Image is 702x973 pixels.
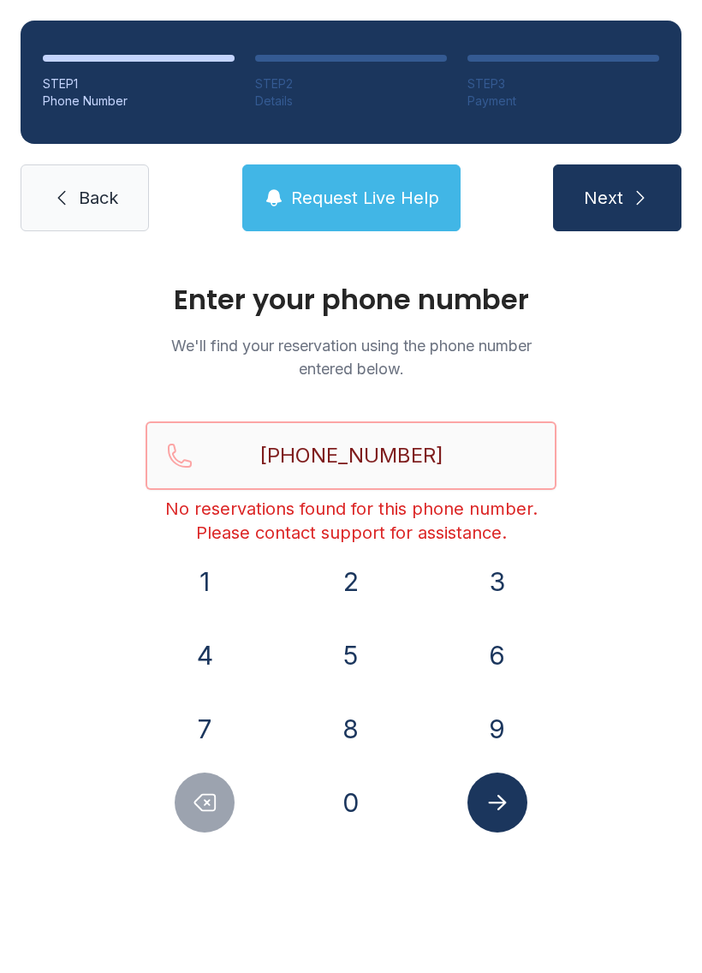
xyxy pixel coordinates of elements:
button: 0 [321,773,381,833]
span: Next [584,186,623,210]
h1: Enter your phone number [146,286,556,313]
div: STEP 1 [43,75,235,93]
button: 5 [321,625,381,685]
button: 6 [467,625,527,685]
div: Details [255,93,447,110]
button: 4 [175,625,235,685]
button: 2 [321,552,381,612]
p: We'll find your reservation using the phone number entered below. [146,334,556,380]
span: Back [79,186,118,210]
div: Phone Number [43,93,235,110]
div: STEP 2 [255,75,447,93]
button: 1 [175,552,235,612]
button: 9 [467,699,527,759]
div: Payment [467,93,659,110]
button: 3 [467,552,527,612]
div: STEP 3 [467,75,659,93]
span: Request Live Help [291,186,439,210]
div: No reservations found for this phone number. Please contact support for assistance. [146,497,556,545]
button: Submit lookup form [467,773,527,833]
button: Delete number [175,773,235,833]
input: Reservation phone number [146,421,556,490]
button: 8 [321,699,381,759]
button: 7 [175,699,235,759]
